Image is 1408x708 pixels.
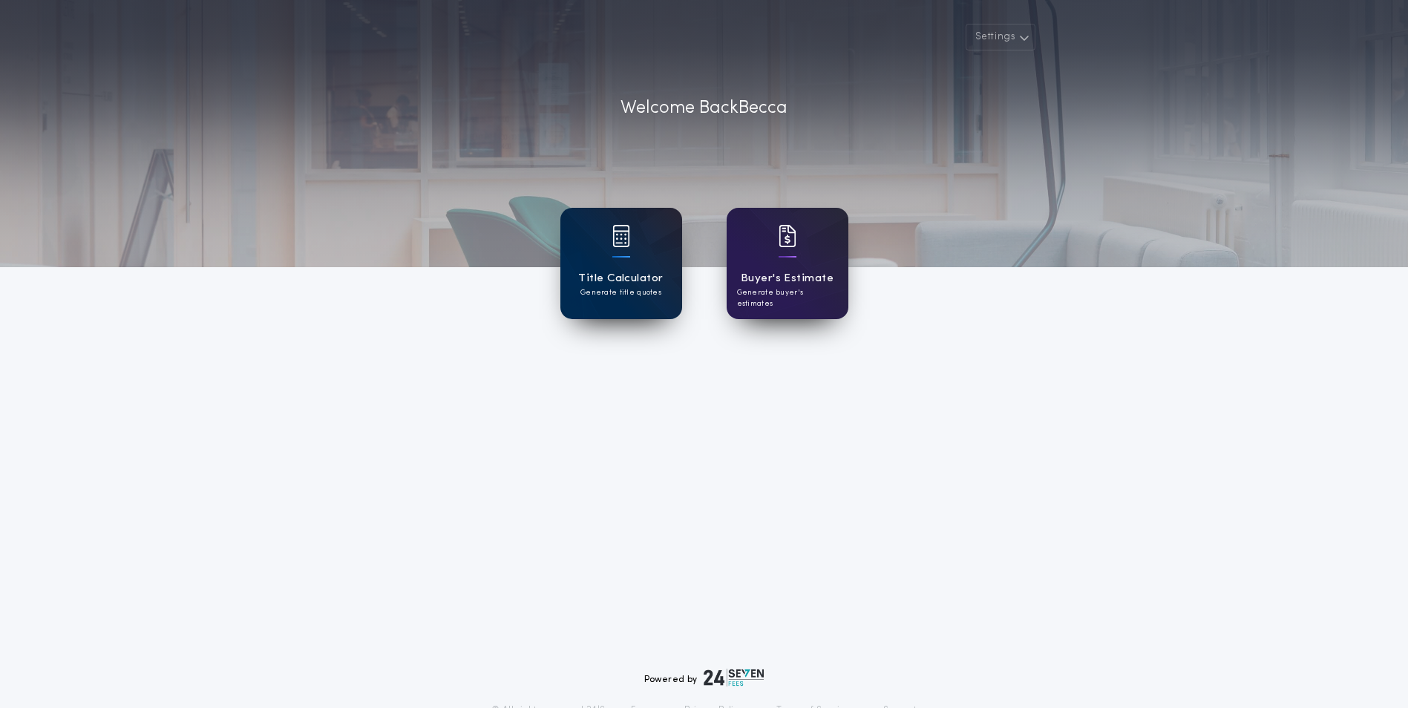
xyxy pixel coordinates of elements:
[704,669,764,686] img: logo
[644,669,764,686] div: Powered by
[578,270,663,287] h1: Title Calculator
[741,270,834,287] h1: Buyer's Estimate
[966,24,1035,50] button: Settings
[620,95,788,122] p: Welcome Back Becca
[612,225,630,247] img: card icon
[737,287,838,309] p: Generate buyer's estimates
[727,208,848,319] a: card iconBuyer's EstimateGenerate buyer's estimates
[779,225,796,247] img: card icon
[560,208,682,319] a: card iconTitle CalculatorGenerate title quotes
[580,287,661,298] p: Generate title quotes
